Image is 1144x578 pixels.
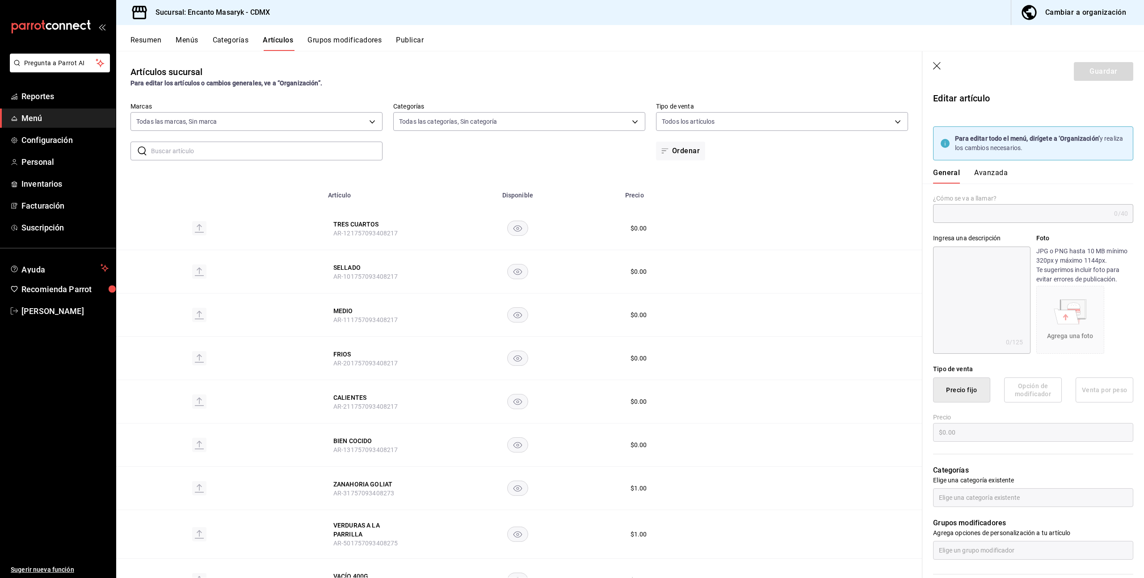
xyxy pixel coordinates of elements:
[1045,6,1126,19] div: Cambiar a organización
[631,224,647,233] div: $ 0.00
[10,54,110,72] button: Pregunta a Parrot AI
[263,36,293,51] button: Artículos
[507,527,528,542] button: availability-product
[507,481,528,496] button: availability-product
[933,92,1133,105] p: Editar artículo
[21,263,97,273] span: Ayuda
[955,134,1126,153] div: y realiza los cambios necesarios.
[21,134,109,146] span: Configuración
[933,465,1133,476] p: Categorías
[933,541,1133,560] input: Elige un grupo modificador
[507,221,528,236] button: availability-product
[21,112,109,124] span: Menú
[333,316,398,323] span: AR-111757093408217
[130,36,1144,51] div: navigation tabs
[21,156,109,168] span: Personal
[631,267,647,276] div: $ 0.00
[1036,234,1133,243] p: Foto
[662,117,715,126] span: Todos los artículos
[933,195,1133,201] label: ¿Cómo se va a llamar?
[130,65,202,79] div: Artículos sucursal
[656,142,705,160] button: Ordenar
[176,36,198,51] button: Menús
[933,528,1133,537] p: Agrega opciones de personalización a tu artículo
[1114,209,1128,218] div: 0 /40
[933,234,1030,243] div: Ingresa una descripción
[1006,338,1023,347] div: 0 /125
[323,178,416,207] th: Artículo
[21,178,109,190] span: Inventarios
[11,565,109,574] span: Sugerir nueva función
[507,351,528,366] button: availability-product
[213,36,249,51] button: Categorías
[333,306,405,315] button: edit-product-location
[333,480,405,489] button: edit-product-location
[130,80,322,87] strong: Para editar los artículos o cambios generales, ve a “Organización”.
[631,484,647,493] div: $ 1.00
[307,36,382,51] button: Grupos modificadores
[333,393,405,402] button: edit-product-location
[333,521,405,539] button: edit-product-location
[6,65,110,74] a: Pregunta a Parrot AI
[507,394,528,409] button: availability-product
[148,7,270,18] h3: Sucursal: Encanto Masaryk - CDMX
[933,168,1123,184] div: navigation tabs
[393,103,645,109] label: Categorías
[933,488,1133,507] input: Elige una categoría existente
[333,350,405,359] button: edit-product-location
[507,437,528,452] button: availability-product
[333,403,398,410] span: AR-211757093408217
[98,23,105,30] button: open_drawer_menu
[333,490,395,497] span: AR-31757093408273
[333,220,405,229] button: edit-product-location
[933,414,1133,420] label: Precio
[333,360,398,367] span: AR-201757093408217
[507,307,528,323] button: availability-product
[21,90,109,102] span: Reportes
[620,178,802,207] th: Precio
[656,103,908,109] label: Tipo de venta
[1036,247,1133,284] p: JPG o PNG hasta 10 MB mínimo 320px y máximo 1144px. Te sugerimos incluir foto para evitar errores...
[631,310,647,319] div: $ 0.00
[416,178,620,207] th: Disponible
[130,103,383,109] label: Marcas
[631,530,647,539] div: $ 1.00
[974,168,1008,184] button: Avanzada
[396,36,424,51] button: Publicar
[21,222,109,234] span: Suscripción
[507,264,528,279] button: availability-product
[130,36,161,51] button: Resumen
[21,200,109,212] span: Facturación
[333,263,405,272] button: edit-product-location
[151,142,383,160] input: Buscar artículo
[21,305,109,317] span: [PERSON_NAME]
[955,135,1100,142] strong: Para editar todo el menú, dirígete a ‘Organización’
[933,364,1133,374] div: Tipo de venta
[333,540,398,547] span: AR-501757093408275
[631,440,647,449] div: $ 0.00
[333,446,398,453] span: AR-131757093408217
[24,59,96,68] span: Pregunta a Parrot AI
[631,354,647,363] div: $ 0.00
[21,283,109,295] span: Recomienda Parrot
[933,168,960,184] button: General
[333,230,398,237] span: AR-121757093408217
[136,117,217,126] span: Todas las marcas, Sin marca
[933,423,1133,442] input: $0.00
[333,273,398,280] span: AR-101757093408217
[333,436,405,445] button: edit-product-location
[933,476,1133,485] p: Elige una categoría existente
[399,117,497,126] span: Todas las categorías, Sin categoría
[933,518,1133,528] p: Grupos modificadores
[631,397,647,406] div: $ 0.00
